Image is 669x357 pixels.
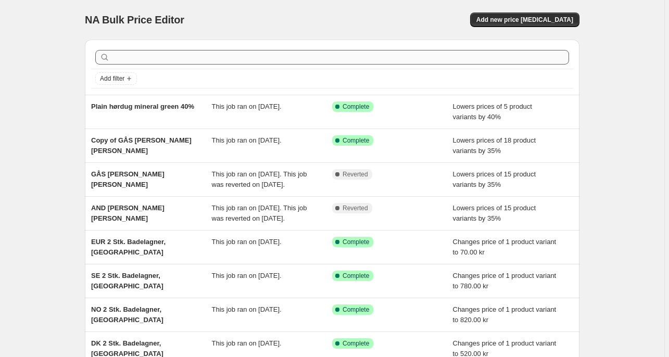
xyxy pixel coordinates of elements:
span: AND [PERSON_NAME] [PERSON_NAME] [91,204,165,222]
span: This job ran on [DATE]. [212,272,282,279]
span: Add filter [100,74,124,83]
span: Lowers prices of 15 product variants by 35% [453,204,536,222]
span: Lowers prices of 15 product variants by 35% [453,170,536,188]
span: Lowers prices of 18 product variants by 35% [453,136,536,155]
span: This job ran on [DATE]. [212,103,282,110]
button: Add filter [95,72,137,85]
span: Complete [343,238,369,246]
span: Changes price of 1 product variant to 780.00 kr [453,272,557,290]
span: This job ran on [DATE]. [212,305,282,313]
span: GÅS [PERSON_NAME] [PERSON_NAME] [91,170,165,188]
span: This job ran on [DATE]. This job was reverted on [DATE]. [212,204,307,222]
span: Reverted [343,170,368,178]
span: NA Bulk Price Editor [85,14,184,25]
span: Changes price of 1 product variant to 820.00 kr [453,305,557,324]
span: Changes price of 1 product variant to 70.00 kr [453,238,557,256]
span: Complete [343,272,369,280]
span: This job ran on [DATE]. [212,238,282,246]
span: EUR 2 Stk. Badelagner, [GEOGRAPHIC_DATA] [91,238,166,256]
span: Complete [343,136,369,145]
span: This job ran on [DATE]. [212,136,282,144]
span: Complete [343,103,369,111]
span: Add new price [MEDICAL_DATA] [476,16,573,24]
span: Plain hørdug mineral green 40% [91,103,194,110]
span: Lowers prices of 5 product variants by 40% [453,103,532,121]
span: NO 2 Stk. Badelagner, [GEOGRAPHIC_DATA] [91,305,163,324]
span: Reverted [343,204,368,212]
span: This job ran on [DATE]. This job was reverted on [DATE]. [212,170,307,188]
span: Complete [343,339,369,348]
span: Complete [343,305,369,314]
span: SE 2 Stk. Badelagner, [GEOGRAPHIC_DATA] [91,272,163,290]
button: Add new price [MEDICAL_DATA] [470,12,579,27]
span: This job ran on [DATE]. [212,339,282,347]
span: Copy of GÅS [PERSON_NAME] [PERSON_NAME] [91,136,192,155]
